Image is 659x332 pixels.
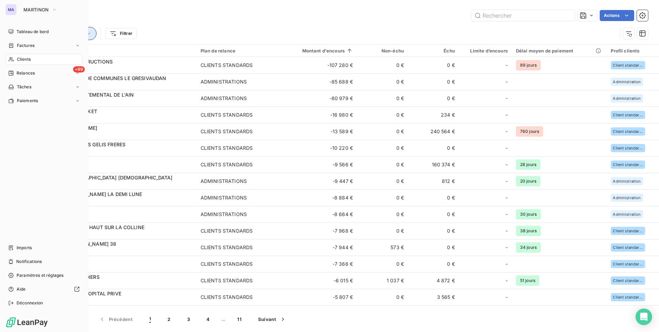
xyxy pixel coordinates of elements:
[357,239,408,256] td: 573 €
[48,175,172,180] span: VILLE [DEMOGRAPHIC_DATA] [DEMOGRAPHIC_DATA]
[48,148,192,155] span: C000031170
[201,294,253,301] div: CLIENTS STANDARDS
[201,111,253,118] div: CLIENTS STANDARDS
[48,82,192,89] span: C000045085
[6,4,17,15] div: MA
[201,178,247,185] div: ADMINISTRATIONS
[201,128,253,135] div: CLIENTS STANDARDS
[516,275,539,286] span: 51 jours
[48,115,192,122] span: C000018984
[516,242,541,253] span: 34 jours
[516,176,540,186] span: 20 jours
[48,281,192,287] span: C000021379
[279,289,357,305] td: -5 807 €
[201,261,253,267] div: CLIENTS STANDARDS
[159,312,179,326] button: 2
[613,63,643,67] span: Client standards
[48,214,192,221] span: C000021336
[16,258,42,265] span: Notifications
[279,272,357,289] td: -6 015 €
[506,294,508,301] span: -
[613,113,643,117] span: Client standards
[229,312,250,326] button: 11
[17,272,63,279] span: Paramètres et réglages
[613,212,641,216] span: Administration
[463,48,508,53] div: Limite d’encours
[613,129,643,134] span: Client standards
[357,206,408,223] td: 0 €
[357,123,408,140] td: 0 €
[201,145,253,152] div: CLIENTS STANDARDS
[201,244,253,251] div: CLIENTS STANDARDS
[17,84,31,90] span: Tâches
[516,60,541,70] span: 89 jours
[408,123,459,140] td: 240 564 €
[279,239,357,256] td: -7 944 €
[279,57,357,74] td: -107 280 €
[218,314,229,325] span: …
[506,178,508,185] span: -
[408,305,459,322] td: 831 €
[472,10,575,21] input: Rechercher
[613,279,643,283] span: Client standards
[506,95,508,102] span: -
[17,245,32,251] span: Imports
[201,211,247,218] div: ADMINISTRATIONS
[48,65,192,72] span: C000043876
[408,256,459,272] td: 0 €
[357,189,408,206] td: 0 €
[6,317,48,328] img: Logo LeanPay
[357,156,408,173] td: 0 €
[201,48,275,53] div: Plan de relance
[48,165,192,172] span: C000046122
[17,98,38,104] span: Paiements
[506,161,508,168] span: -
[17,286,26,292] span: Aide
[279,140,357,156] td: -10 220 €
[613,146,643,150] span: Client standards
[506,194,508,201] span: -
[412,48,455,53] div: Échu
[516,226,541,236] span: 38 jours
[201,161,253,168] div: CLIENTS STANDARDS
[201,95,247,102] div: ADMINISTRATIONS
[90,312,141,326] button: Précédent
[357,90,408,107] td: 0 €
[201,78,247,85] div: ADMINISTRATIONS
[48,92,134,98] span: CONSEIL DEPARTEMENTAL DE L'AIN
[279,74,357,90] td: -85 688 €
[357,289,408,305] td: 0 €
[279,256,357,272] td: -7 366 €
[613,96,641,100] span: Administration
[408,107,459,123] td: 234 €
[201,227,253,234] div: CLIENTS STANDARDS
[17,70,35,76] span: Relances
[48,247,192,254] span: C000041885
[357,223,408,239] td: 0 €
[516,159,540,170] span: 28 jours
[408,223,459,239] td: 0 €
[250,312,295,326] button: Suivant
[73,66,85,72] span: +99
[506,145,508,152] span: -
[48,75,166,81] span: COMMUNAUTE DE COMMUNES LE GRESIVAUDAN
[357,305,408,322] td: 736 €
[48,297,192,304] span: C000021080
[357,173,408,189] td: 0 €
[201,277,253,284] div: CLIENTS STANDARDS
[279,223,357,239] td: -7 968 €
[613,245,643,250] span: Client standards
[516,48,603,53] div: Délai moyen de paiement
[48,264,192,271] span: C000021867
[6,284,82,295] a: Aide
[408,140,459,156] td: 0 €
[361,48,404,53] div: Non-échu
[201,194,247,201] div: ADMINISTRATIONS
[613,262,643,266] span: Client standards
[198,312,218,326] button: 4
[506,244,508,251] span: -
[408,156,459,173] td: 160 374 €
[141,312,159,326] button: 1
[506,261,508,267] span: -
[408,90,459,107] td: 0 €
